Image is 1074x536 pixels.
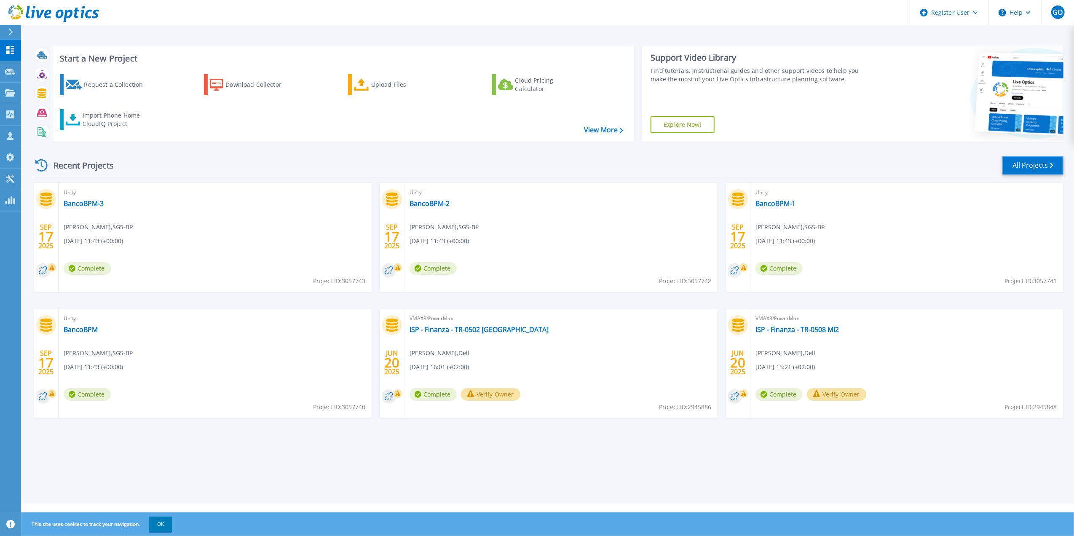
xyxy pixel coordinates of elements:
span: [DATE] 11:43 (+00:00) [755,236,815,246]
h3: Start a New Project [60,54,623,63]
div: SEP 2025 [384,221,400,252]
a: Upload Files [348,74,442,95]
div: Find tutorials, instructional guides and other support videos to help you make the most of your L... [651,67,868,83]
span: Project ID: 2945848 [1005,402,1057,412]
span: Project ID: 3057741 [1005,276,1057,286]
button: Verify Owner [807,388,866,401]
span: Complete [64,388,111,401]
span: Complete [64,262,111,275]
span: Complete [755,388,803,401]
div: SEP 2025 [38,221,54,252]
span: Project ID: 3057743 [313,276,365,286]
span: 17 [384,233,399,240]
span: [DATE] 16:01 (+02:00) [410,362,469,372]
span: Project ID: 2945886 [659,402,711,412]
span: Unity [64,188,367,197]
span: VMAX3/PowerMax [410,314,712,323]
div: JUN 2025 [730,347,746,378]
a: View More [584,126,623,134]
span: [DATE] 11:43 (+00:00) [410,236,469,246]
span: [DATE] 11:43 (+00:00) [64,236,123,246]
a: Cloud Pricing Calculator [492,74,586,95]
a: Download Collector [204,74,298,95]
span: Unity [64,314,367,323]
span: This site uses cookies to track your navigation. [23,517,172,532]
a: BancoBPM-3 [64,199,104,208]
span: 17 [38,359,54,366]
div: SEP 2025 [730,221,746,252]
span: [PERSON_NAME] , SGS-BP [64,348,133,358]
button: OK [149,517,172,532]
span: Complete [410,262,457,275]
span: Unity [410,188,712,197]
a: Explore Now! [651,116,715,133]
a: ISP - Finanza - TR-0508 MI2 [755,325,839,334]
span: VMAX3/PowerMax [755,314,1058,323]
span: [DATE] 11:43 (+00:00) [64,362,123,372]
span: Project ID: 3057740 [313,402,365,412]
span: [PERSON_NAME] , Dell [755,348,815,358]
button: Verify Owner [461,388,520,401]
a: All Projects [1002,156,1063,175]
span: Complete [410,388,457,401]
a: BancoBPM-2 [410,199,450,208]
a: BancoBPM-1 [755,199,795,208]
a: BancoBPM [64,325,98,334]
a: ISP - Finanza - TR-0502 [GEOGRAPHIC_DATA] [410,325,549,334]
div: JUN 2025 [384,347,400,378]
div: Upload Files [371,76,439,93]
span: 17 [730,233,745,240]
span: [DATE] 15:21 (+02:00) [755,362,815,372]
div: SEP 2025 [38,347,54,378]
div: Import Phone Home CloudIQ Project [83,111,148,128]
span: 17 [38,233,54,240]
span: [PERSON_NAME] , Dell [410,348,469,358]
span: GO [1053,9,1063,16]
span: [PERSON_NAME] , SGS-BP [755,222,825,232]
a: Request a Collection [60,74,154,95]
span: [PERSON_NAME] , SGS-BP [410,222,479,232]
div: Download Collector [225,76,293,93]
span: Project ID: 3057742 [659,276,711,286]
div: Support Video Library [651,52,868,63]
span: [PERSON_NAME] , SGS-BP [64,222,133,232]
div: Cloud Pricing Calculator [515,76,583,93]
span: Unity [755,188,1058,197]
span: 20 [384,359,399,366]
div: Recent Projects [32,155,125,176]
span: 20 [730,359,745,366]
div: Request a Collection [84,76,151,93]
span: Complete [755,262,803,275]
